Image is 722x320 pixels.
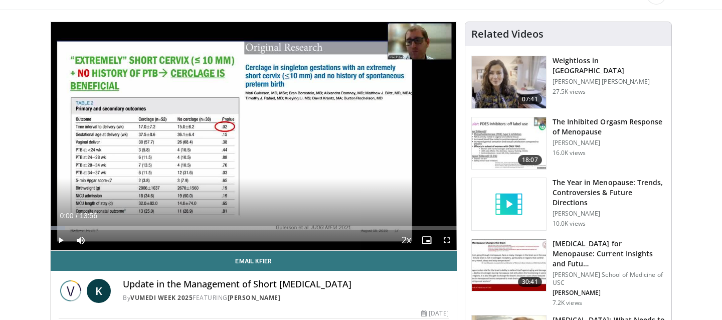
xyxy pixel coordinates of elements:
p: [PERSON_NAME] [553,139,665,147]
a: The Year in Menopause: Trends, Controversies & Future Directions [PERSON_NAME] 10.0K views [471,178,665,231]
img: video_placeholder_short.svg [472,178,546,230]
p: 16.0K views [553,149,586,157]
span: 18:07 [518,155,542,165]
p: [PERSON_NAME] School of Medicine of USC [553,271,665,287]
a: Email Kfier [51,251,457,271]
p: 27.5K views [553,88,586,96]
span: 30:41 [518,277,542,287]
img: Vumedi Week 2025 [59,279,83,303]
button: Mute [71,230,91,250]
img: 283c0f17-5e2d-42ba-a87c-168d447cdba4.150x105_q85_crop-smart_upscale.jpg [472,117,546,170]
span: 07:41 [518,94,542,104]
div: [DATE] [421,309,448,318]
a: K [87,279,111,303]
div: Progress Bar [51,226,457,230]
button: Play [51,230,71,250]
h3: Weightloss in [GEOGRAPHIC_DATA] [553,56,665,76]
button: Fullscreen [437,230,457,250]
a: Vumedi Week 2025 [130,293,193,302]
a: 30:41 [MEDICAL_DATA] for Menopause: Current Insights and Futu… [PERSON_NAME] School of Medicine o... [471,239,665,307]
h3: The Year in Menopause: Trends, Controversies & Future Directions [553,178,665,208]
video-js: Video Player [51,22,457,251]
p: [PERSON_NAME] [553,289,665,297]
span: 13:56 [80,212,97,220]
a: [PERSON_NAME] [228,293,281,302]
button: Playback Rate [397,230,417,250]
img: 47271b8a-94f4-49c8-b914-2a3d3af03a9e.150x105_q85_crop-smart_upscale.jpg [472,239,546,291]
a: 07:41 Weightloss in [GEOGRAPHIC_DATA] [PERSON_NAME] [PERSON_NAME] 27.5K views [471,56,665,109]
h4: Update in the Management of Short [MEDICAL_DATA] [123,279,449,290]
button: Enable picture-in-picture mode [417,230,437,250]
p: [PERSON_NAME] [PERSON_NAME] [553,78,665,86]
span: / [76,212,78,220]
p: 10.0K views [553,220,586,228]
p: [PERSON_NAME] [553,210,665,218]
img: 9983fed1-7565-45be-8934-aef1103ce6e2.150x105_q85_crop-smart_upscale.jpg [472,56,546,108]
span: 0:00 [60,212,73,220]
p: 7.2K views [553,299,582,307]
h4: Related Videos [471,28,544,40]
h3: [MEDICAL_DATA] for Menopause: Current Insights and Futu… [553,239,665,269]
a: 18:07 The Inhibited Orgasm Response of Menopause [PERSON_NAME] 16.0K views [471,117,665,170]
div: By FEATURING [123,293,449,302]
h3: The Inhibited Orgasm Response of Menopause [553,117,665,137]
